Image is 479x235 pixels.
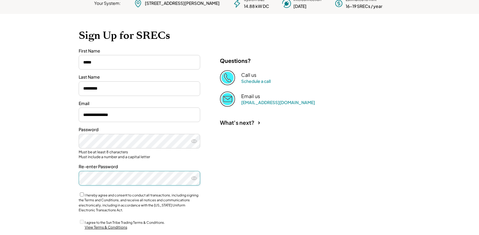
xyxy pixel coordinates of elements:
div: Questions? [220,57,251,64]
div: What's next? [220,119,255,126]
div: Call us [241,72,256,78]
div: [STREET_ADDRESS][PERSON_NAME] [145,0,220,6]
h1: Sign Up for SRECs [79,29,401,42]
div: First Name [79,48,200,54]
img: Email%202%403x.png [220,91,235,107]
div: [DATE] [293,3,306,9]
a: Schedule a call [241,78,271,84]
div: View Terms & Conditions [85,225,127,230]
div: Password [79,127,200,133]
div: Must be at least 8 characters Must include a number and a capital letter [79,150,200,159]
img: Phone%20copy%403x.png [220,70,235,85]
div: Email us [241,93,260,100]
label: I hereby agree and consent to conduct all transactions, including signing the Terms and Condition... [79,193,198,212]
div: Re-enter Password [79,164,200,170]
label: I agree to the Sun Tribe Trading Terms & Conditions. [85,220,165,224]
div: Last Name [79,74,200,80]
a: [EMAIL_ADDRESS][DOMAIN_NAME] [241,100,315,105]
div: Your System: [94,0,121,6]
div: 16-19 SRECs / year [346,3,382,9]
div: Email [79,100,200,107]
div: 14.88 kW DC [244,3,269,9]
